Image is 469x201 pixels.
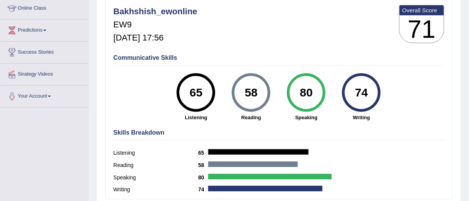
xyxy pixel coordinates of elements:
[113,7,197,16] h4: Bakhshish_ewonline
[198,150,208,156] b: 65
[113,54,444,61] h4: Communicative Skills
[283,114,330,121] strong: Speaking
[400,15,444,43] h3: 71
[182,76,210,109] div: 65
[348,76,376,109] div: 74
[292,76,321,109] div: 80
[113,149,198,157] label: Listening
[113,161,198,169] label: Reading
[198,186,208,193] b: 74
[338,114,385,121] strong: Writing
[113,20,197,29] h5: EW9
[237,76,265,109] div: 58
[228,114,275,121] strong: Reading
[113,174,198,182] label: Speaking
[0,42,88,61] a: Success Stories
[198,162,208,168] b: 58
[0,86,88,105] a: Your Account
[402,7,441,14] b: Overall Score
[198,174,208,181] b: 80
[172,114,220,121] strong: Listening
[0,64,88,83] a: Strategy Videos
[113,129,444,136] h4: Skills Breakdown
[0,20,88,39] a: Predictions
[113,186,198,194] label: Writing
[113,33,197,42] h5: [DATE] 17:56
